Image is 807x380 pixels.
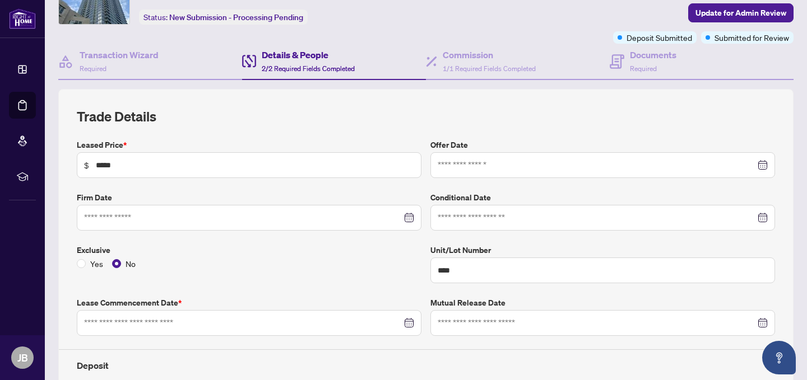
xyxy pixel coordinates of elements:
[630,48,676,62] h4: Documents
[84,159,89,171] span: $
[9,8,36,29] img: logo
[77,244,421,256] label: Exclusive
[262,64,355,73] span: 2/2 Required Fields Completed
[139,10,308,25] div: Status:
[715,31,789,44] span: Submitted for Review
[121,257,140,270] span: No
[443,48,536,62] h4: Commission
[430,297,775,309] label: Mutual Release Date
[627,31,692,44] span: Deposit Submitted
[695,4,786,22] span: Update for Admin Review
[80,48,159,62] h4: Transaction Wizard
[77,359,775,372] h4: Deposit
[86,257,108,270] span: Yes
[262,48,355,62] h4: Details & People
[430,191,775,204] label: Conditional Date
[77,107,775,125] h2: Trade Details
[443,64,536,73] span: 1/1 Required Fields Completed
[430,244,775,256] label: Unit/Lot Number
[77,139,421,151] label: Leased Price
[80,64,106,73] span: Required
[762,341,796,374] button: Open asap
[17,350,28,365] span: JB
[688,3,794,22] button: Update for Admin Review
[630,64,657,73] span: Required
[77,297,421,309] label: Lease Commencement Date
[430,139,775,151] label: Offer Date
[169,12,303,22] span: New Submission - Processing Pending
[77,191,421,204] label: Firm Date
